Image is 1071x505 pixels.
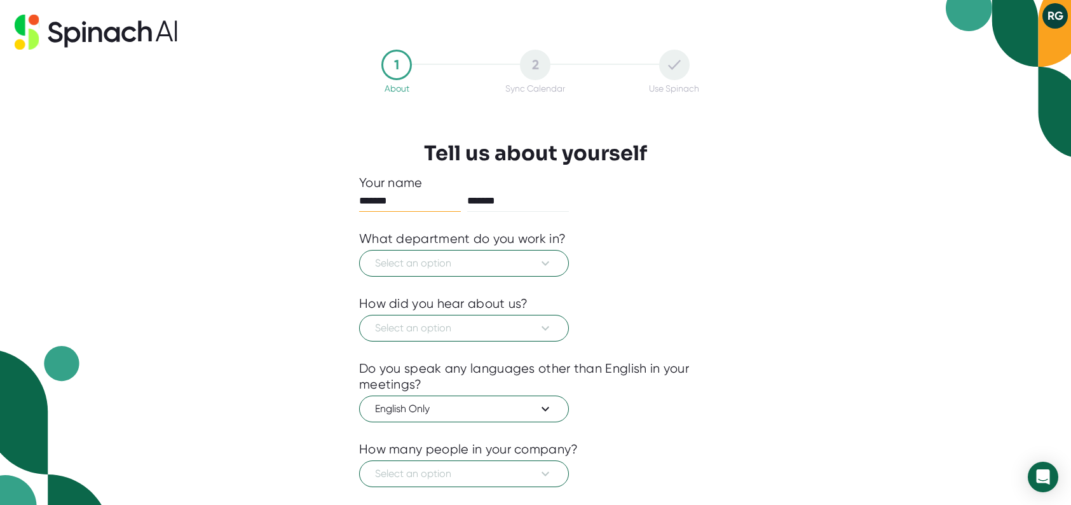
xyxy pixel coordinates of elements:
span: Select an option [375,321,553,336]
div: Open Intercom Messenger [1028,462,1058,492]
button: Select an option [359,460,569,487]
div: What department do you work in? [359,231,566,247]
button: Select an option [359,250,569,277]
div: 1 [381,50,412,80]
button: RG [1042,3,1068,29]
div: About [385,83,409,93]
div: 2 [520,50,550,80]
button: English Only [359,396,569,422]
span: English Only [375,401,553,417]
div: How many people in your company? [359,441,578,457]
div: Do you speak any languages other than English in your meetings? [359,361,712,392]
div: Sync Calendar [505,83,565,93]
div: Your name [359,175,712,191]
span: Select an option [375,466,553,481]
h3: Tell us about yourself [424,141,647,165]
div: Use Spinach [649,83,699,93]
button: Select an option [359,315,569,342]
div: How did you hear about us? [359,296,528,312]
span: Select an option [375,256,553,271]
